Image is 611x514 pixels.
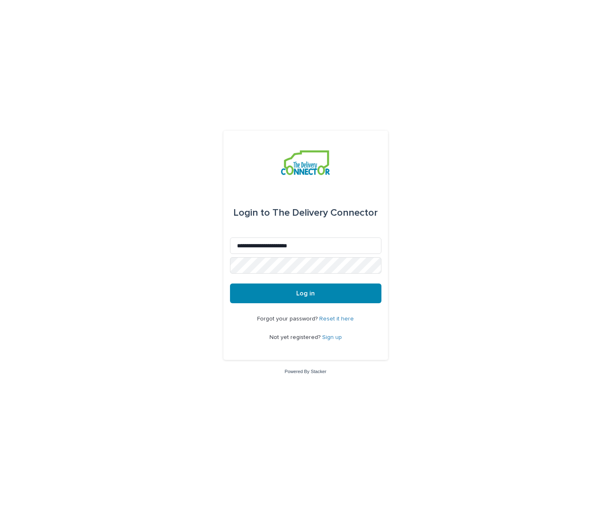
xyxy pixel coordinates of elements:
a: Reset it here [319,316,354,322]
span: Login to [233,208,270,218]
a: Powered By Stacker [285,369,326,374]
div: The Delivery Connector [233,201,378,224]
span: Not yet registered? [269,334,322,340]
button: Log in [230,284,381,303]
a: Sign up [322,334,342,340]
span: Forgot your password? [257,316,319,322]
span: Log in [296,290,315,297]
img: aCWQmA6OSGG0Kwt8cj3c [281,150,330,175]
